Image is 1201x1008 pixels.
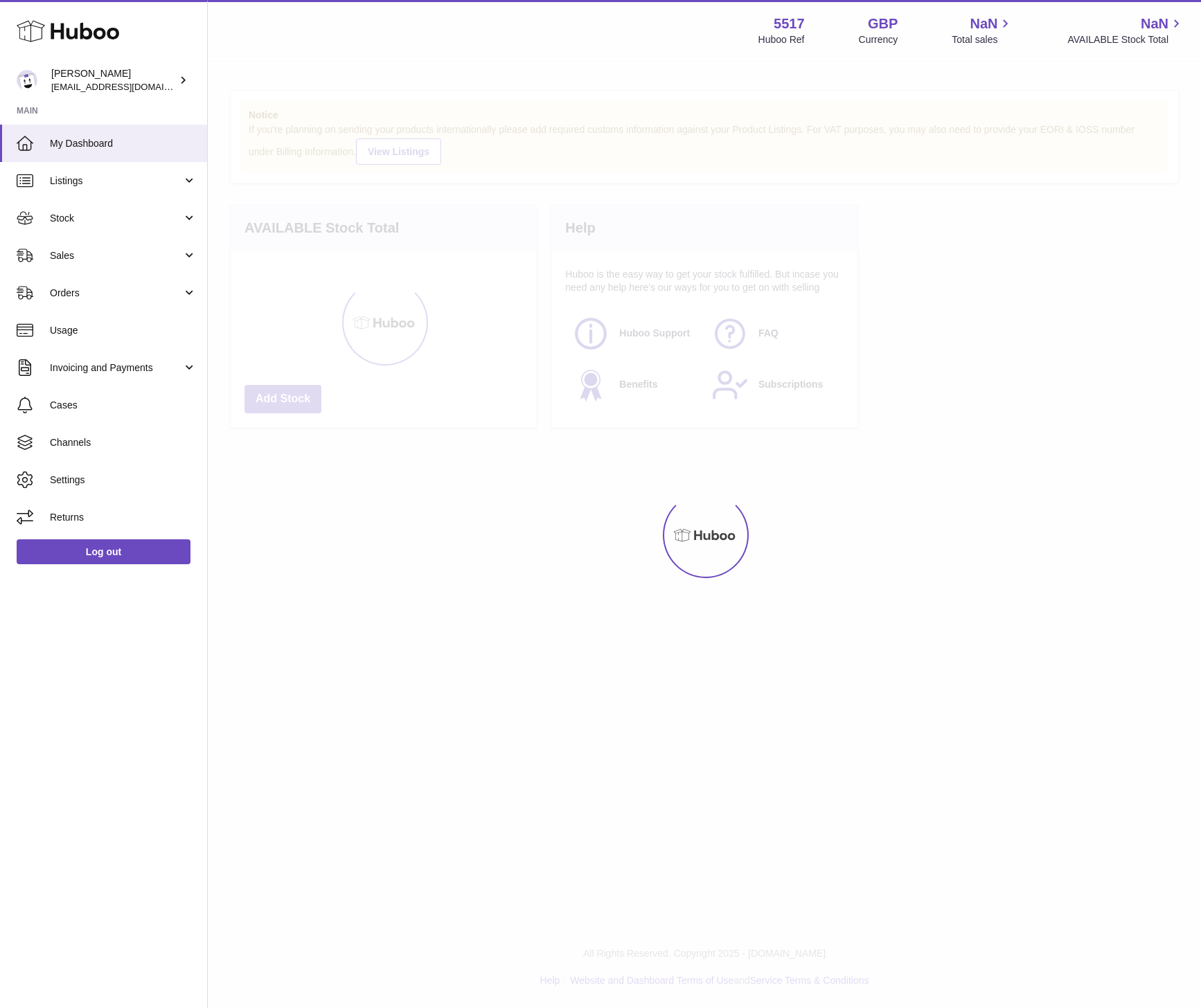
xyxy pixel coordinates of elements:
span: Listings [50,174,182,188]
strong: 5517 [774,15,805,33]
span: Cases [50,399,197,412]
span: Settings [50,474,197,487]
span: Returns [50,511,197,524]
span: My Dashboard [50,137,197,150]
div: Currency [859,33,898,46]
span: Usage [50,324,197,337]
span: NaN [970,15,997,33]
img: alessiavanzwolle@hotmail.com [17,70,37,91]
span: Total sales [952,33,1013,46]
a: NaN Total sales [952,15,1013,46]
span: Channels [50,436,197,449]
strong: GBP [868,15,898,33]
span: AVAILABLE Stock Total [1067,33,1184,46]
span: Invoicing and Payments [50,361,182,375]
span: Sales [50,249,182,262]
div: [PERSON_NAME] [51,67,176,93]
span: NaN [1141,15,1168,33]
span: Orders [50,287,182,300]
a: NaN AVAILABLE Stock Total [1067,15,1184,46]
a: Log out [17,539,190,564]
span: [EMAIL_ADDRESS][DOMAIN_NAME] [51,81,204,92]
span: Stock [50,212,182,225]
div: Huboo Ref [758,33,805,46]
